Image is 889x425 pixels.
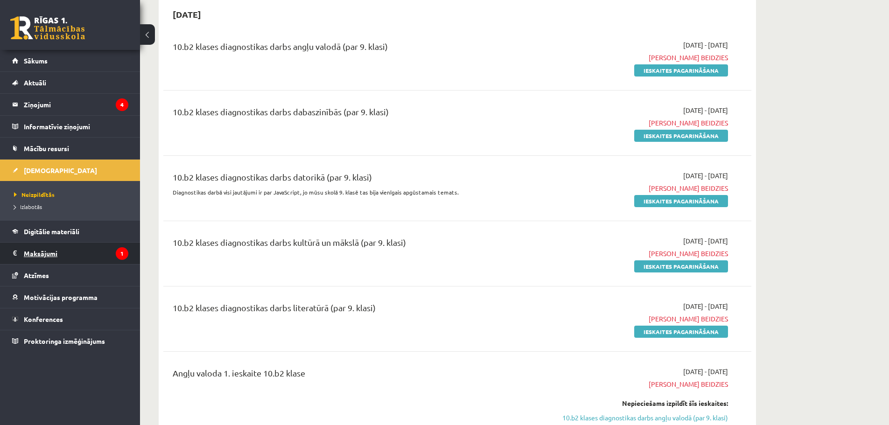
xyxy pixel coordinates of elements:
[173,301,538,319] div: 10.b2 klases diagnostikas darbs literatūrā (par 9. klasi)
[683,236,728,246] span: [DATE] - [DATE]
[552,249,728,258] span: [PERSON_NAME] beidzies
[683,171,728,181] span: [DATE] - [DATE]
[173,40,538,57] div: 10.b2 klases diagnostikas darbs angļu valodā (par 9. klasi)
[552,53,728,63] span: [PERSON_NAME] beidzies
[24,166,97,174] span: [DEMOGRAPHIC_DATA]
[10,16,85,40] a: Rīgas 1. Tālmācības vidusskola
[14,202,131,211] a: Izlabotās
[12,50,128,71] a: Sākums
[163,3,210,25] h2: [DATE]
[116,98,128,111] i: 4
[634,195,728,207] a: Ieskaites pagarināšana
[173,188,538,196] p: Diagnostikas darbā visi jautājumi ir par JavaScript, jo mūsu skolā 9. klasē tas bija vienīgais ap...
[12,138,128,159] a: Mācību resursi
[12,308,128,330] a: Konferences
[634,326,728,338] a: Ieskaites pagarināšana
[24,144,69,153] span: Mācību resursi
[24,271,49,279] span: Atzīmes
[116,247,128,260] i: 1
[552,398,728,408] div: Nepieciešams izpildīt šīs ieskaites:
[14,203,42,210] span: Izlabotās
[12,116,128,137] a: Informatīvie ziņojumi
[12,160,128,181] a: [DEMOGRAPHIC_DATA]
[12,286,128,308] a: Motivācijas programma
[634,130,728,142] a: Ieskaites pagarināšana
[634,260,728,272] a: Ieskaites pagarināšana
[24,227,79,236] span: Digitālie materiāli
[12,330,128,352] a: Proktoringa izmēģinājums
[24,94,128,115] legend: Ziņojumi
[12,221,128,242] a: Digitālie materiāli
[24,56,48,65] span: Sākums
[12,265,128,286] a: Atzīmes
[683,40,728,50] span: [DATE] - [DATE]
[14,191,55,198] span: Neizpildītās
[683,105,728,115] span: [DATE] - [DATE]
[12,72,128,93] a: Aktuāli
[173,236,538,253] div: 10.b2 klases diagnostikas darbs kultūrā un mākslā (par 9. klasi)
[24,243,128,264] legend: Maksājumi
[14,190,131,199] a: Neizpildītās
[683,367,728,376] span: [DATE] - [DATE]
[24,337,105,345] span: Proktoringa izmēģinājums
[173,171,538,188] div: 10.b2 klases diagnostikas darbs datorikā (par 9. klasi)
[12,243,128,264] a: Maksājumi1
[12,94,128,115] a: Ziņojumi4
[173,367,538,384] div: Angļu valoda 1. ieskaite 10.b2 klase
[24,315,63,323] span: Konferences
[24,78,46,87] span: Aktuāli
[634,64,728,77] a: Ieskaites pagarināšana
[552,379,728,389] span: [PERSON_NAME] beidzies
[552,183,728,193] span: [PERSON_NAME] beidzies
[24,116,128,137] legend: Informatīvie ziņojumi
[24,293,98,301] span: Motivācijas programma
[552,118,728,128] span: [PERSON_NAME] beidzies
[173,105,538,123] div: 10.b2 klases diagnostikas darbs dabaszinībās (par 9. klasi)
[552,413,728,423] a: 10.b2 klases diagnostikas darbs angļu valodā (par 9. klasi)
[552,314,728,324] span: [PERSON_NAME] beidzies
[683,301,728,311] span: [DATE] - [DATE]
